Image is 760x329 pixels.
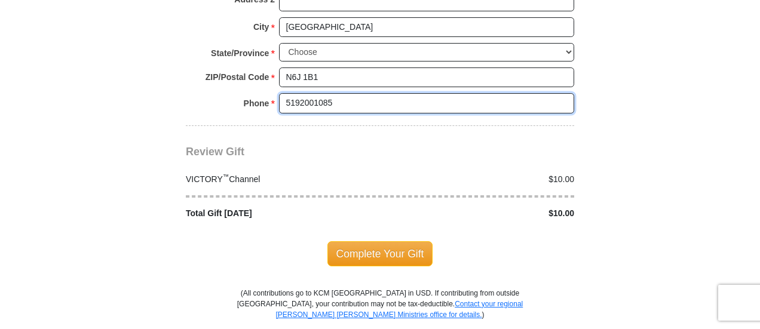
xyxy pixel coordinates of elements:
div: $10.00 [380,173,581,186]
div: $10.00 [380,207,581,220]
strong: Phone [244,95,269,112]
sup: ™ [223,173,229,180]
strong: City [253,19,269,35]
div: VICTORY Channel [180,173,381,186]
span: Review Gift [186,146,244,158]
strong: ZIP/Postal Code [206,69,269,85]
strong: State/Province [211,45,269,62]
div: Total Gift [DATE] [180,207,381,220]
span: Complete Your Gift [327,241,433,266]
a: Contact your regional [PERSON_NAME] [PERSON_NAME] Ministries office for details. [275,300,523,319]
